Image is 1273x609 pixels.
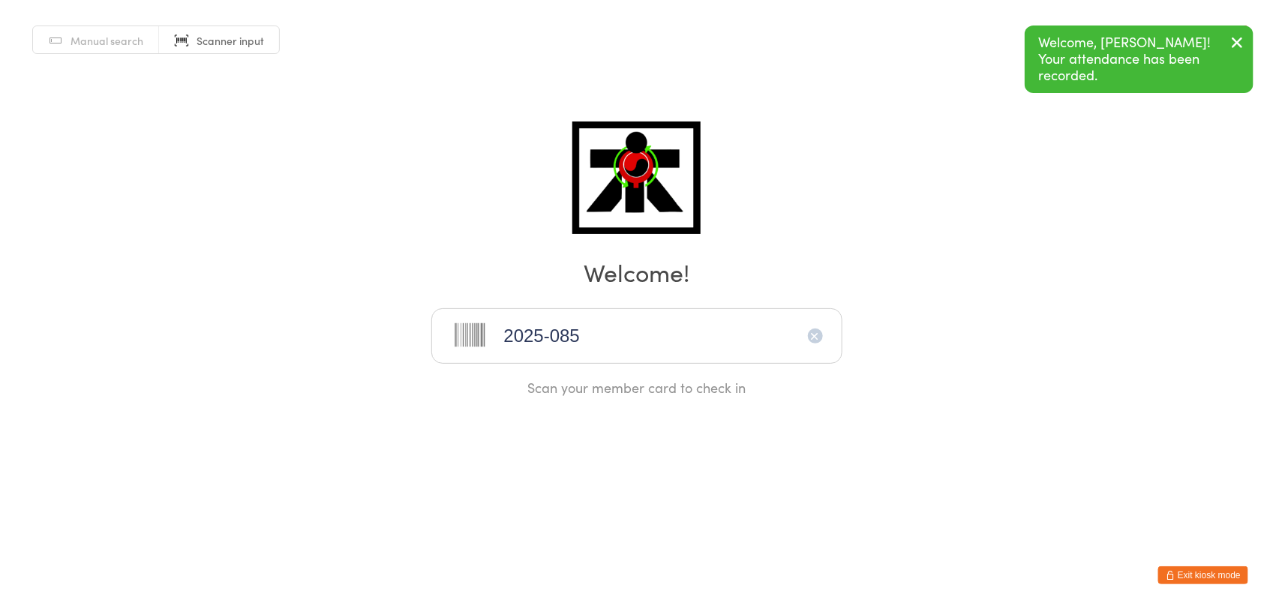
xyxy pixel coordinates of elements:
[572,121,701,234] img: ATI Midvale / Midland
[197,33,264,48] span: Scanner input
[71,33,143,48] span: Manual search
[431,378,842,397] div: Scan your member card to check in
[15,255,1258,289] h2: Welcome!
[1158,566,1248,584] button: Exit kiosk mode
[1025,25,1253,93] div: Welcome, [PERSON_NAME]! Your attendance has been recorded.
[431,308,842,364] input: Scan barcode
